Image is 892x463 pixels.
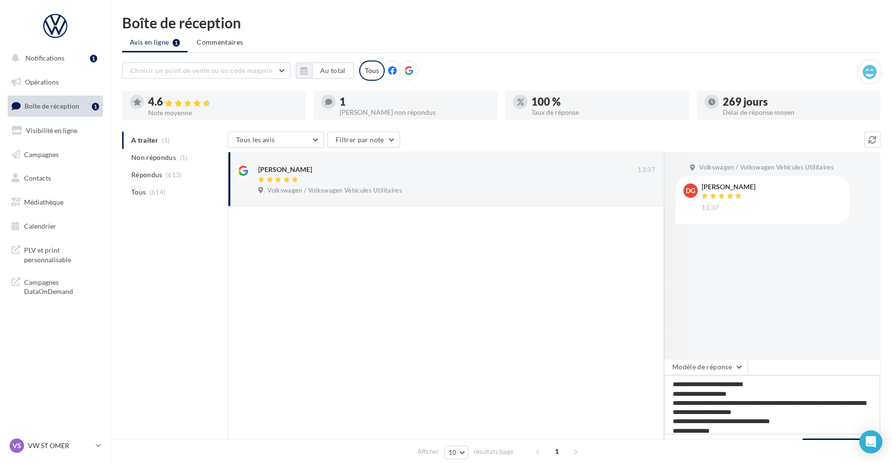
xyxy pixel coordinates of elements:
[25,102,79,110] span: Boîte de réception
[531,109,681,116] div: Taux de réponse
[228,132,324,148] button: Tous les avis
[24,174,51,182] span: Contacts
[723,97,873,107] div: 269 jours
[699,163,834,172] span: Volkswagen / Volkswagen Véhicules Utilitaires
[236,135,275,144] span: Tous les avis
[702,183,755,190] div: [PERSON_NAME]
[6,48,101,68] button: Notifications 1
[6,96,105,116] a: Boîte de réception1
[802,439,876,455] button: Poster ma réponse
[267,186,402,195] span: Volkswagen / Volkswagen Véhicules Utilitaires
[28,441,92,451] p: VW ST OMER
[13,441,21,451] span: VS
[6,72,105,92] a: Opérations
[6,145,105,165] a: Campagnes
[359,61,385,81] div: Tous
[131,187,146,197] span: Tous
[702,204,719,212] span: 13:37
[148,110,298,116] div: Note moyenne
[339,97,490,107] div: 1
[6,240,105,268] a: PLV et print personnalisable
[312,62,354,79] button: Au total
[26,126,77,134] span: Visibilité en ligne
[130,66,273,74] span: Choisir un point de vente ou un code magasin
[549,444,565,459] span: 1
[180,154,188,161] span: (1)
[339,109,490,116] div: [PERSON_NAME] non répondus
[686,186,695,195] span: DG
[25,78,59,86] span: Opérations
[859,430,882,453] div: Open Intercom Messenger
[6,272,105,300] a: Campagnes DataOnDemand
[122,15,880,30] div: Boîte de réception
[296,62,354,79] button: Au total
[148,97,298,108] div: 4.6
[531,97,681,107] div: 100 %
[131,153,176,162] span: Non répondus
[664,359,748,375] button: Modèle de réponse
[24,244,99,264] span: PLV et print personnalisable
[150,188,166,196] span: (614)
[197,37,243,47] span: Commentaires
[6,168,105,188] a: Contacts
[6,121,105,141] a: Visibilité en ligne
[24,150,59,158] span: Campagnes
[122,62,290,79] button: Choisir un point de vente ou un code magasin
[8,437,103,455] a: VS VW ST OMER
[131,170,163,180] span: Répondus
[6,216,105,236] a: Calendrier
[638,166,655,174] span: 13:37
[24,222,56,230] span: Calendrier
[90,55,97,62] div: 1
[92,103,99,110] div: 1
[166,171,182,179] span: (613)
[327,132,400,148] button: Filtrer par note
[258,165,312,174] div: [PERSON_NAME]
[6,192,105,212] a: Médiathèque
[723,109,873,116] div: Délai de réponse moyen
[444,446,469,459] button: 10
[25,54,64,62] span: Notifications
[24,276,99,296] span: Campagnes DataOnDemand
[417,447,439,456] span: Afficher
[474,447,514,456] span: résultats/page
[449,449,457,456] span: 10
[24,198,63,206] span: Médiathèque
